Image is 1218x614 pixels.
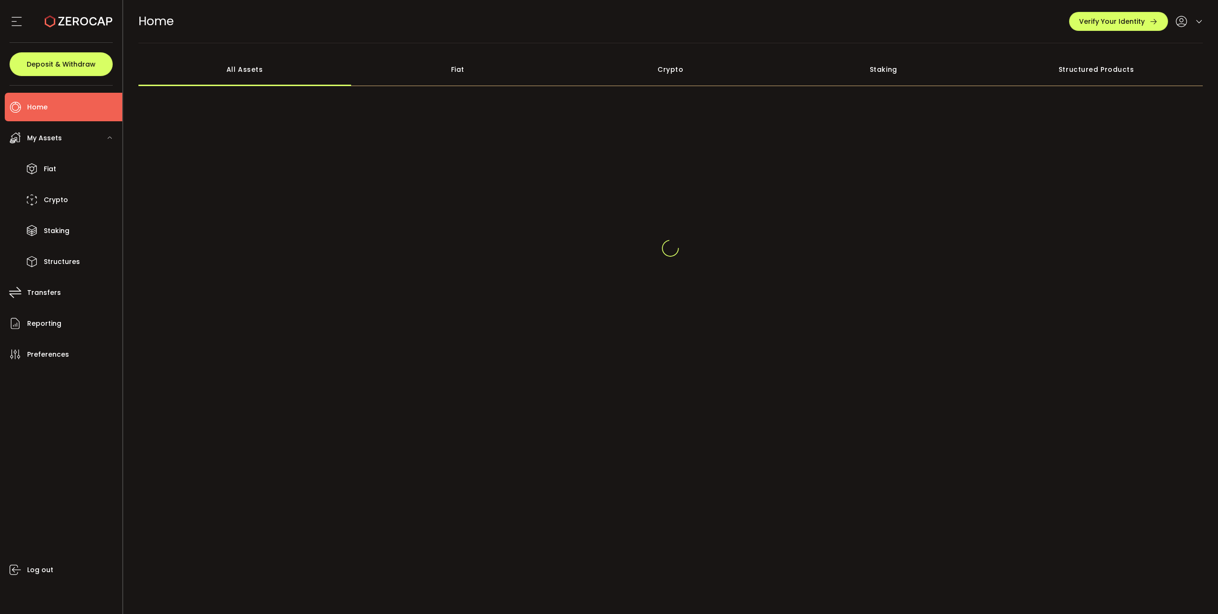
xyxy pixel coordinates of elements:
[138,13,174,29] span: Home
[44,255,80,269] span: Structures
[777,53,990,86] div: Staking
[44,224,69,238] span: Staking
[564,53,777,86] div: Crypto
[27,317,61,331] span: Reporting
[351,53,564,86] div: Fiat
[10,52,113,76] button: Deposit & Withdraw
[27,61,96,68] span: Deposit & Withdraw
[27,348,69,361] span: Preferences
[44,193,68,207] span: Crypto
[1079,18,1145,25] span: Verify Your Identity
[27,286,61,300] span: Transfers
[27,131,62,145] span: My Assets
[27,100,48,114] span: Home
[44,162,56,176] span: Fiat
[27,563,53,577] span: Log out
[138,53,352,86] div: All Assets
[1069,12,1168,31] button: Verify Your Identity
[990,53,1203,86] div: Structured Products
